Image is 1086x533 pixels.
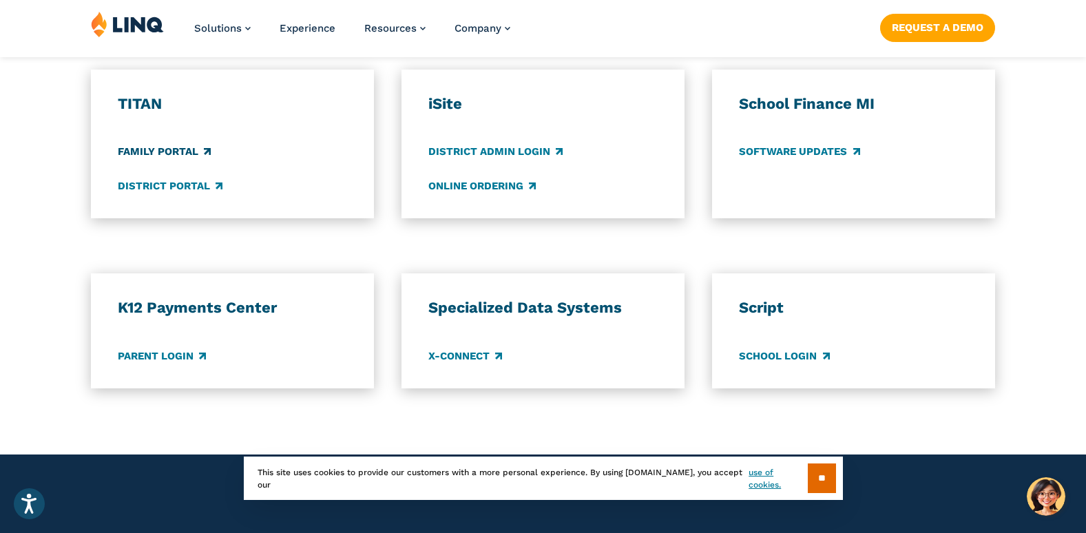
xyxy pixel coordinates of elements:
div: This site uses cookies to provide our customers with a more personal experience. By using [DOMAIN... [244,457,843,500]
a: X-Connect [428,348,502,364]
h3: School Finance MI [739,94,968,114]
a: Software Updates [739,145,859,160]
h3: Script [739,298,968,317]
a: Solutions [194,22,251,34]
a: Request a Demo [880,14,995,41]
button: Hello, have a question? Let’s chat. [1027,477,1065,516]
h3: iSite [428,94,658,114]
a: District Admin Login [428,145,563,160]
h3: Specialized Data Systems [428,298,658,317]
a: Company [455,22,510,34]
span: Resources [364,22,417,34]
h3: TITAN [118,94,347,114]
a: Resources [364,22,426,34]
a: District Portal [118,178,222,194]
h3: K12 Payments Center [118,298,347,317]
span: Company [455,22,501,34]
nav: Primary Navigation [194,11,510,56]
a: use of cookies. [749,466,807,491]
a: Family Portal [118,145,211,160]
a: School Login [739,348,829,364]
a: Online Ordering [428,178,536,194]
nav: Button Navigation [880,11,995,41]
a: Parent Login [118,348,206,364]
a: Experience [280,22,335,34]
span: Solutions [194,22,242,34]
img: LINQ | K‑12 Software [91,11,164,37]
